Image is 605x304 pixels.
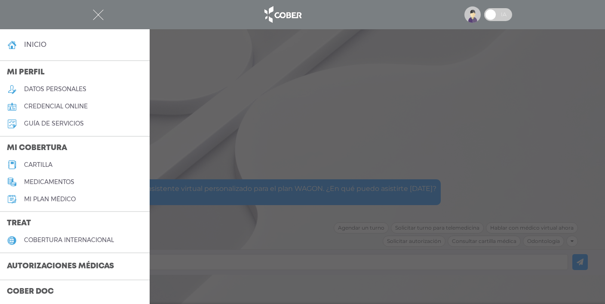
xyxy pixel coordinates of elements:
[24,120,84,127] h5: guía de servicios
[93,9,104,20] img: Cober_menu-close-white.svg
[464,6,481,23] img: profile-placeholder.svg
[24,103,88,110] h5: credencial online
[260,4,305,25] img: logo_cober_home-white.png
[24,196,76,203] h5: Mi plan médico
[24,178,74,186] h5: medicamentos
[24,161,52,169] h5: cartilla
[24,86,86,93] h5: datos personales
[24,236,114,244] h5: cobertura internacional
[24,40,46,49] h4: inicio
